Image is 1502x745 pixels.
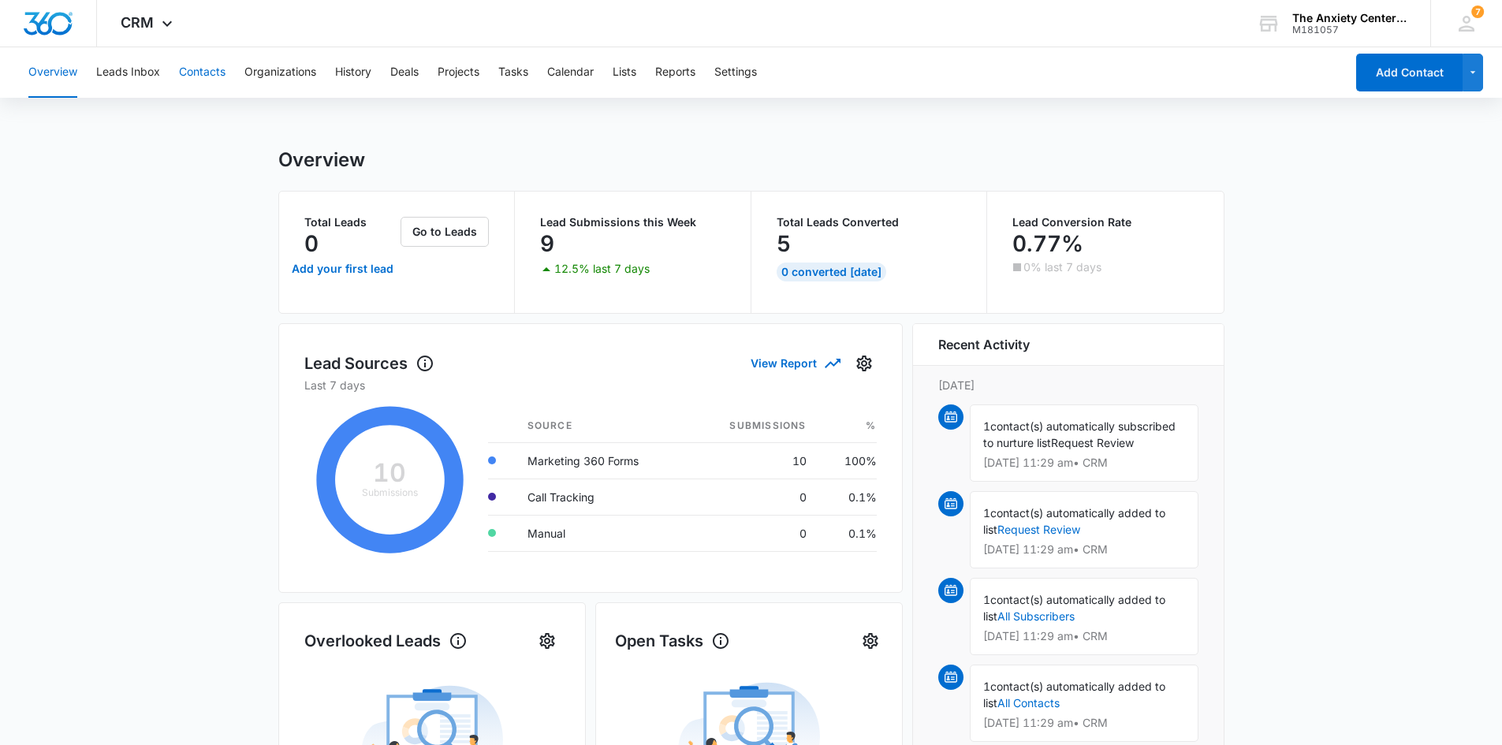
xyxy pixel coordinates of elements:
td: Call Tracking [515,479,689,515]
th: Source [515,409,689,443]
div: 0 Converted [DATE] [777,263,886,281]
button: Settings [858,628,883,654]
span: contact(s) automatically added to list [983,680,1165,710]
td: Marketing 360 Forms [515,442,689,479]
button: History [335,47,371,98]
p: 5 [777,231,791,256]
td: 100% [819,442,877,479]
button: Overview [28,47,77,98]
span: 7 [1471,6,1484,18]
span: contact(s) automatically added to list [983,593,1165,623]
p: [DATE] 11:29 am • CRM [983,544,1185,555]
button: Settings [714,47,757,98]
h1: Open Tasks [615,629,730,653]
p: Total Leads Converted [777,217,962,228]
span: 1 [983,419,990,433]
button: Deals [390,47,419,98]
p: Lead Submissions this Week [540,217,725,228]
td: 0.1% [819,515,877,551]
div: notifications count [1471,6,1484,18]
a: All Contacts [997,696,1060,710]
p: Total Leads [304,217,398,228]
td: 10 [689,442,819,479]
td: 0.1% [819,479,877,515]
span: 1 [983,593,990,606]
h6: Recent Activity [938,335,1030,354]
button: Contacts [179,47,225,98]
p: [DATE] 11:29 am • CRM [983,457,1185,468]
button: Projects [438,47,479,98]
th: % [819,409,877,443]
button: View Report [751,349,839,377]
td: 0 [689,479,819,515]
span: CRM [121,14,154,31]
a: Go to Leads [401,225,489,238]
button: Settings [535,628,560,654]
a: Request Review [997,523,1080,536]
a: All Subscribers [997,609,1075,623]
button: Organizations [244,47,316,98]
button: Settings [852,351,877,376]
p: Lead Conversion Rate [1012,217,1198,228]
span: 1 [983,506,990,520]
h1: Overview [278,148,365,172]
h1: Overlooked Leads [304,629,468,653]
a: Add your first lead [289,250,398,288]
span: contact(s) automatically subscribed to nurture list [983,419,1176,449]
button: Leads Inbox [96,47,160,98]
button: Reports [655,47,695,98]
button: Tasks [498,47,528,98]
div: account name [1292,12,1407,24]
button: Add Contact [1356,54,1463,91]
button: Lists [613,47,636,98]
span: contact(s) automatically added to list [983,506,1165,536]
td: Manual [515,515,689,551]
span: 1 [983,680,990,693]
p: 0.77% [1012,231,1083,256]
button: Calendar [547,47,594,98]
th: Submissions [689,409,819,443]
td: 0 [689,515,819,551]
p: 12.5% last 7 days [554,263,650,274]
p: 0% last 7 days [1023,262,1101,273]
p: Last 7 days [304,377,877,393]
p: [DATE] 11:29 am • CRM [983,631,1185,642]
h1: Lead Sources [304,352,434,375]
p: 0 [304,231,319,256]
p: [DATE] 11:29 am • CRM [983,717,1185,728]
button: Go to Leads [401,217,489,247]
p: 9 [540,231,554,256]
p: [DATE] [938,377,1198,393]
div: account id [1292,24,1407,35]
span: Request Review [1051,436,1134,449]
